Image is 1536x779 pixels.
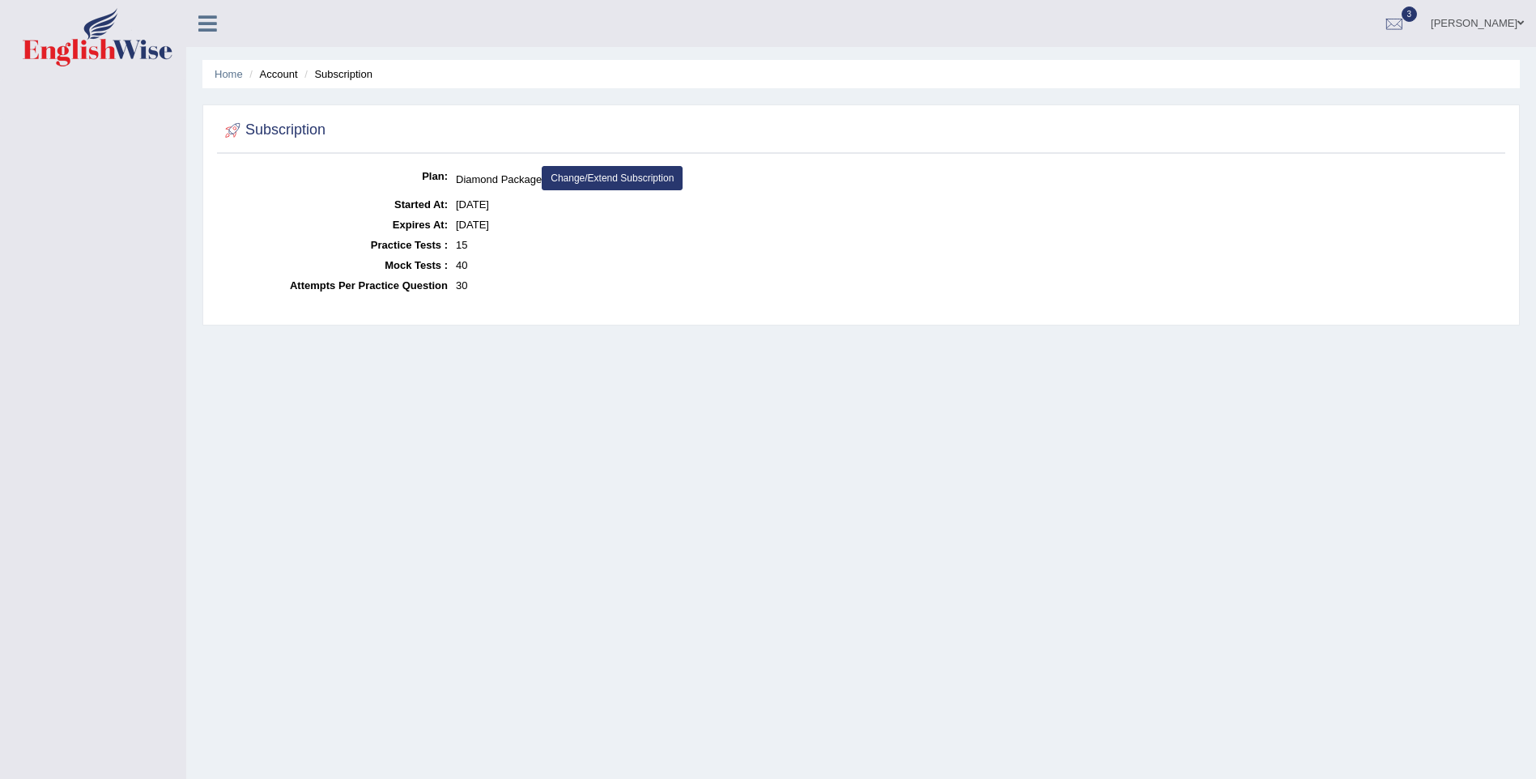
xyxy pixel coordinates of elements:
dd: [DATE] [456,194,1501,215]
li: Subscription [300,66,372,82]
dt: Practice Tests : [221,235,448,255]
dd: [DATE] [456,215,1501,235]
h2: Subscription [221,118,325,143]
dt: Mock Tests : [221,255,448,275]
dt: Attempts Per Practice Question [221,275,448,296]
a: Home [215,68,243,80]
li: Account [245,66,297,82]
dt: Expires At: [221,215,448,235]
dt: Started At: [221,194,448,215]
dd: Diamond Package [456,166,1501,194]
dd: 40 [456,255,1501,275]
span: 3 [1402,6,1418,22]
dd: 30 [456,275,1501,296]
a: Change/Extend Subscription [542,166,683,190]
dd: 15 [456,235,1501,255]
dt: Plan: [221,166,448,186]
